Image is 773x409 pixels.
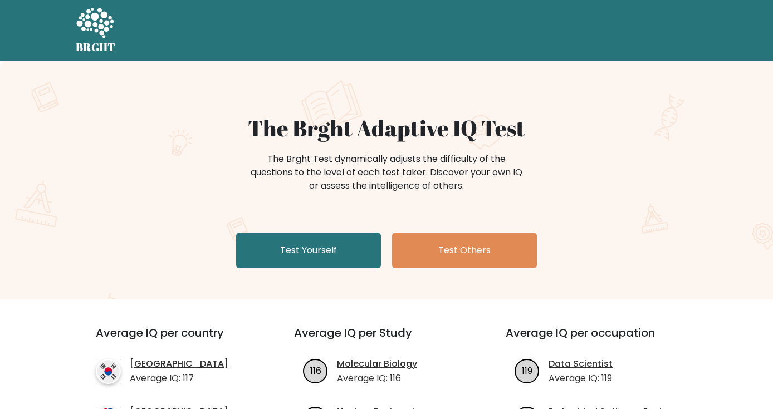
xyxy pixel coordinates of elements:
[96,359,121,384] img: country
[130,357,228,371] a: [GEOGRAPHIC_DATA]
[392,233,537,268] a: Test Others
[96,326,254,353] h3: Average IQ per country
[236,233,381,268] a: Test Yourself
[130,372,228,385] p: Average IQ: 117
[506,326,691,353] h3: Average IQ per occupation
[310,364,321,377] text: 116
[294,326,479,353] h3: Average IQ per Study
[76,4,116,57] a: BRGHT
[115,115,658,141] h1: The Brght Adaptive IQ Test
[337,357,417,371] a: Molecular Biology
[76,41,116,54] h5: BRGHT
[337,372,417,385] p: Average IQ: 116
[522,364,532,377] text: 119
[549,357,613,371] a: Data Scientist
[247,152,526,193] div: The Brght Test dynamically adjusts the difficulty of the questions to the level of each test take...
[549,372,613,385] p: Average IQ: 119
